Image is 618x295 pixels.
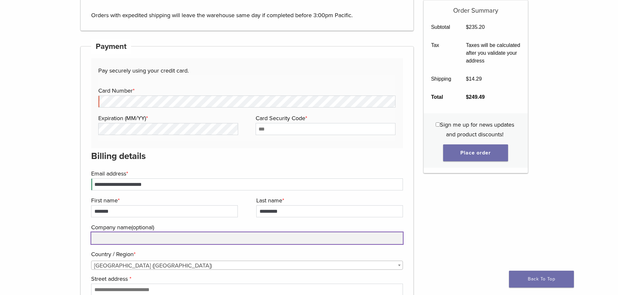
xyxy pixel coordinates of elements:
label: Email address [91,169,402,178]
span: Country / Region [91,261,403,270]
p: Pay securely using your credit card. [98,66,395,75]
th: Subtotal [424,18,459,36]
label: Street address [91,274,402,284]
span: $ [466,94,469,100]
label: Card Security Code [256,113,394,123]
a: Back To Top [509,271,574,288]
span: $ [466,76,469,82]
span: United States (US) [91,261,403,270]
h5: Order Summary [424,0,528,15]
span: Sign me up for news updates and product discounts! [440,121,514,138]
p: Orders with expedited shipping will leave the warehouse same day if completed before 3:00pm Pacific. [91,1,403,20]
bdi: 235.20 [466,24,485,30]
th: Shipping [424,70,459,88]
bdi: 14.29 [466,76,482,82]
label: Expiration (MM/YY) [98,113,236,123]
span: (optional) [131,224,154,231]
label: Last name [256,196,401,205]
h4: Payment [91,39,131,54]
span: $ [466,24,469,30]
label: Country / Region [91,249,402,259]
th: Tax [424,36,459,70]
button: Place order [443,144,508,161]
input: Sign me up for news updates and product discounts! [436,122,440,127]
bdi: 249.49 [466,94,485,100]
th: Total [424,88,459,106]
td: Taxes will be calculated after you validate your address [459,36,528,70]
label: Card Number [98,86,394,96]
h3: Billing details [91,148,403,164]
label: Company name [91,222,402,232]
label: First name [91,196,236,205]
fieldset: Payment Info [98,75,395,141]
